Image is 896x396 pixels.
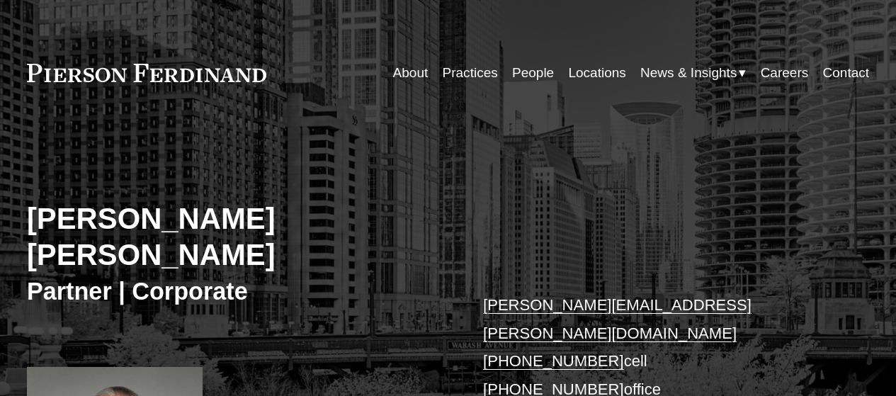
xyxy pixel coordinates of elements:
a: Contact [823,60,870,86]
h3: Partner | Corporate [27,276,448,306]
h2: [PERSON_NAME] [PERSON_NAME] [27,201,448,273]
a: folder dropdown [640,60,746,86]
a: About [393,60,429,86]
a: Locations [568,60,625,86]
span: News & Insights [640,61,737,85]
a: People [512,60,554,86]
a: [PERSON_NAME][EMAIL_ADDRESS][PERSON_NAME][DOMAIN_NAME] [483,296,752,342]
a: Careers [761,60,809,86]
a: Practices [443,60,498,86]
a: [PHONE_NUMBER] [483,352,624,370]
